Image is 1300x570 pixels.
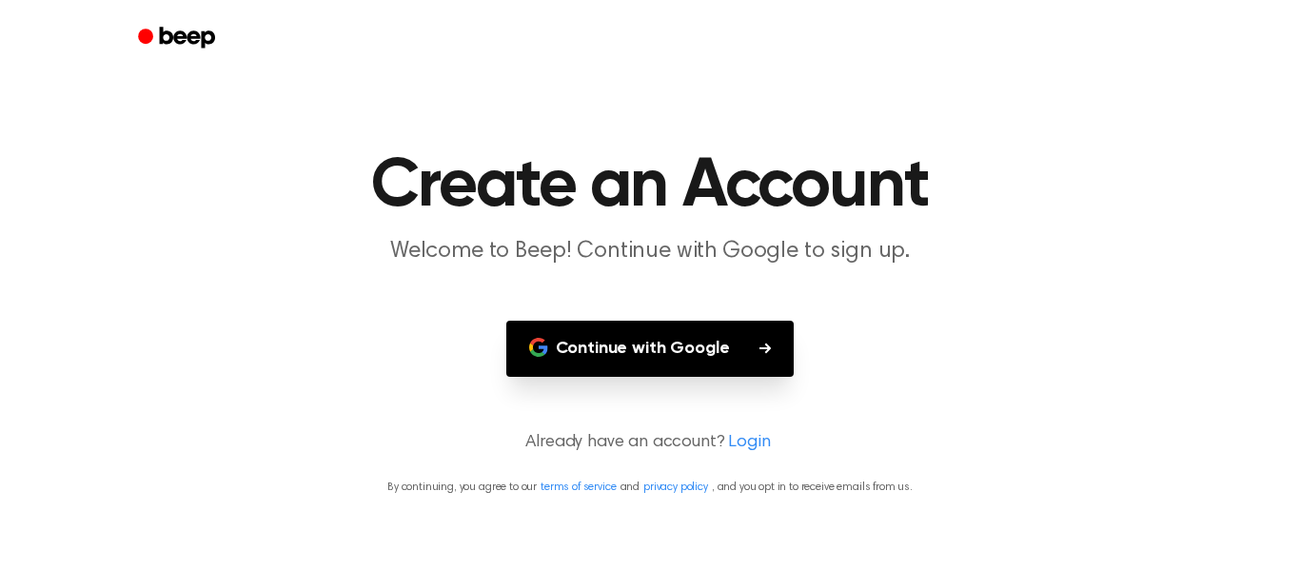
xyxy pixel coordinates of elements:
[728,430,770,456] a: Login
[163,152,1137,221] h1: Create an Account
[23,479,1277,496] p: By continuing, you agree to our and , and you opt in to receive emails from us.
[285,236,1015,267] p: Welcome to Beep! Continue with Google to sign up.
[125,20,232,57] a: Beep
[506,321,795,377] button: Continue with Google
[541,482,616,493] a: terms of service
[23,430,1277,456] p: Already have an account?
[643,482,708,493] a: privacy policy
